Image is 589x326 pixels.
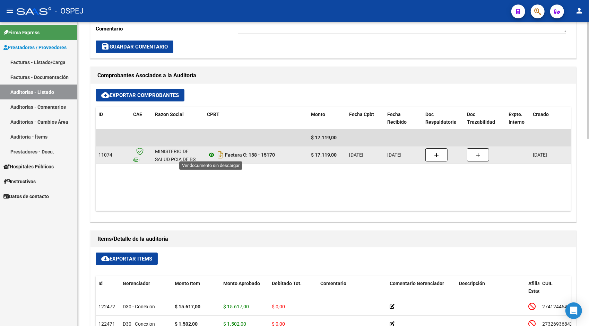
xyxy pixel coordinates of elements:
span: $ 17.119,00 [311,135,337,140]
span: Fecha Cpbt [349,112,374,117]
mat-icon: cloud_download [101,91,110,99]
datatable-header-cell: Fecha Cpbt [346,107,384,130]
button: Guardar Comentario [96,41,173,53]
span: - OSPEJ [55,3,84,19]
datatable-header-cell: Doc Trazabilidad [464,107,506,130]
h1: Comprobantes Asociados a la Auditoría [97,70,569,81]
datatable-header-cell: CPBT [204,107,308,130]
span: Monto Item [175,281,200,286]
mat-icon: cloud_download [101,254,110,263]
span: Firma Express [3,29,40,36]
span: Prestadores / Proveedores [3,44,67,51]
span: Fecha Recibido [387,112,407,125]
span: Descripción [459,281,485,286]
datatable-header-cell: Comentario Gerenciador [387,276,456,307]
span: D30 - Conexion [123,304,155,309]
span: [DATE] [387,152,401,158]
span: Gerenciador [123,281,150,286]
span: [DATE] [533,152,547,158]
datatable-header-cell: Gerenciador [120,276,172,307]
datatable-header-cell: Creado [530,107,579,130]
span: Expte. Interno [509,112,525,125]
span: Razon Social [155,112,184,117]
datatable-header-cell: Monto Aprobado [220,276,269,307]
datatable-header-cell: Afiliado Estado [526,276,539,307]
span: Doc Respaldatoria [425,112,457,125]
span: Instructivos [3,178,36,185]
strong: Factura C: 158 - 15170 [225,152,275,158]
datatable-header-cell: CUIL [539,276,578,307]
datatable-header-cell: Razon Social [152,107,204,130]
span: [DATE] [349,152,363,158]
strong: $ 17.119,00 [311,152,337,158]
span: 122472 [98,304,115,309]
span: Monto [311,112,325,117]
h1: Items/Detalle de la auditoría [97,234,569,245]
span: Creado [533,112,549,117]
datatable-header-cell: Descripción [456,276,526,307]
span: ID [98,112,103,117]
span: Monto Aprobado [223,281,260,286]
span: Comentario Gerenciador [390,281,444,286]
button: Exportar Items [96,253,158,265]
span: CPBT [207,112,219,117]
datatable-header-cell: Monto [308,107,346,130]
mat-icon: save [101,42,110,51]
span: Debitado Tot. [272,281,302,286]
datatable-header-cell: Doc Respaldatoria [423,107,464,130]
span: Exportar Items [101,256,152,262]
span: Exportar Comprobantes [101,92,179,98]
button: Exportar Comprobantes [96,89,184,102]
span: Afiliado Estado [528,281,546,294]
span: CAE [133,112,142,117]
datatable-header-cell: Comentario [318,276,387,307]
span: Hospitales Públicos [3,163,54,170]
mat-icon: menu [6,7,14,15]
span: Comentario [320,281,346,286]
mat-icon: person [575,7,583,15]
div: MINISTERIO DE SALUD PCIA DE BS AS [155,148,201,171]
span: 11074 [98,152,112,158]
span: CUIL [542,281,553,286]
datatable-header-cell: CAE [130,107,152,130]
span: Guardar Comentario [101,44,168,50]
datatable-header-cell: Monto Item [172,276,220,307]
datatable-header-cell: Fecha Recibido [384,107,423,130]
strong: $ 15.617,00 [175,304,200,309]
datatable-header-cell: ID [96,107,130,130]
span: $ 15.617,00 [223,304,249,309]
i: Descargar documento [216,149,225,160]
datatable-header-cell: Id [96,276,120,307]
div: 27412446432 [542,303,573,311]
div: Open Intercom Messenger [565,302,582,319]
span: $ 0,00 [272,304,285,309]
span: Id [98,281,103,286]
span: Datos de contacto [3,193,49,200]
datatable-header-cell: Debitado Tot. [269,276,318,307]
span: Doc Trazabilidad [467,112,495,125]
p: Comentario [96,25,238,33]
datatable-header-cell: Expte. Interno [506,107,530,130]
